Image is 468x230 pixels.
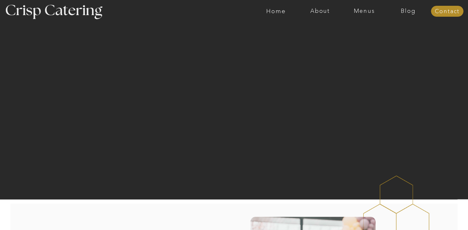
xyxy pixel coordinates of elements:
[342,8,386,14] a: Menus
[254,8,298,14] a: Home
[298,8,342,14] a: About
[431,8,463,15] a: Contact
[386,8,430,14] a: Blog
